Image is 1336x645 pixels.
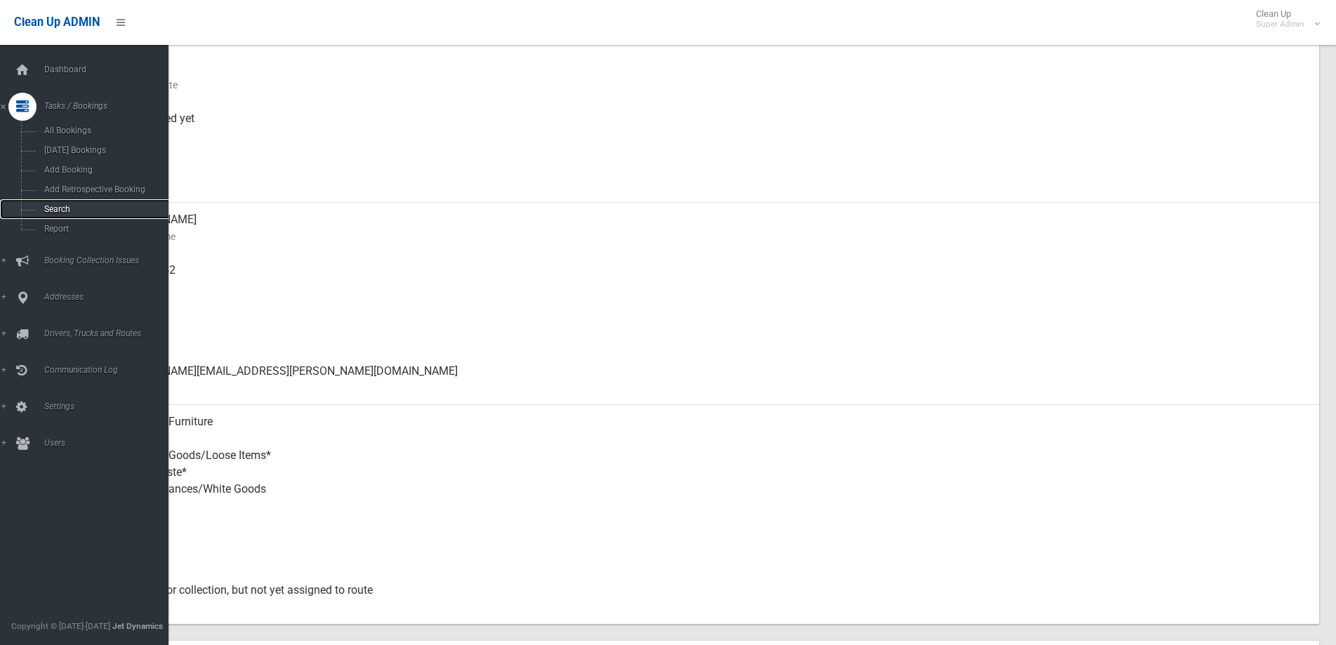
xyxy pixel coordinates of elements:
[112,329,1308,346] small: Landline
[112,621,163,631] strong: Jet Dynamics
[40,185,168,194] span: Add Retrospective Booking
[112,304,1308,354] div: None given
[112,573,1308,624] div: Approved for collection, but not yet assigned to route
[40,65,180,74] span: Dashboard
[62,354,1319,405] a: [PERSON_NAME][EMAIL_ADDRESS][PERSON_NAME][DOMAIN_NAME]Email
[40,255,180,265] span: Booking Collection Issues
[40,224,168,234] span: Report
[11,621,110,631] span: Copyright © [DATE]-[DATE]
[112,354,1308,405] div: [PERSON_NAME][EMAIL_ADDRESS][PERSON_NAME][DOMAIN_NAME]
[112,178,1308,194] small: Zone
[40,145,168,155] span: [DATE] Bookings
[112,51,1308,102] div: [DATE]
[14,15,100,29] span: Clean Up ADMIN
[40,126,168,135] span: All Bookings
[40,165,168,175] span: Add Booking
[40,365,180,375] span: Communication Log
[1256,19,1304,29] small: Super Admin
[112,228,1308,245] small: Contact Name
[112,498,1308,514] small: Items
[112,77,1308,93] small: Collection Date
[112,152,1308,203] div: [DATE]
[40,328,180,338] span: Drivers, Trucks and Routes
[40,101,180,111] span: Tasks / Bookings
[112,380,1308,397] small: Email
[112,253,1308,304] div: 0439741642
[40,401,180,411] span: Settings
[112,203,1308,253] div: [PERSON_NAME]
[112,279,1308,295] small: Mobile
[40,292,180,302] span: Addresses
[1249,8,1318,29] span: Clean Up
[112,405,1308,523] div: Household Furniture Electronics Household Goods/Loose Items* Garden Waste* Metal Appliances/White...
[112,548,1308,565] small: Oversized
[112,523,1308,573] div: Yes
[40,204,168,214] span: Search
[112,102,1308,152] div: Not collected yet
[112,599,1308,616] small: Status
[112,127,1308,144] small: Collected At
[40,438,180,448] span: Users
